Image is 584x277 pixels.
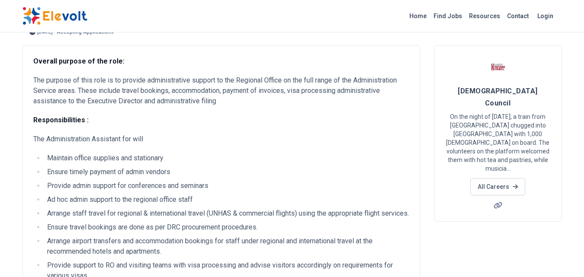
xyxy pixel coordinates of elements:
a: All Careers [470,178,525,195]
img: Elevolt [22,7,87,25]
span: [DEMOGRAPHIC_DATA] Council [458,87,537,107]
li: Ad hoc admin support to the regional office staff [45,194,409,205]
a: Contact [504,9,532,23]
li: Arrange staff travel for regional & international travel (UNHAS & commercial flights) using the a... [45,208,409,219]
p: On the night of [DATE], a train from [GEOGRAPHIC_DATA] chugged into [GEOGRAPHIC_DATA] with 1,000 ... [445,112,551,173]
span: [DATE] [37,29,53,35]
li: Maintain office supplies and stationary [45,153,409,163]
a: Resources [466,9,504,23]
strong: Responsibilities : [33,116,89,124]
img: Danish Refugee Council [487,56,509,78]
li: Ensure travel bookings are done as per DRC procurement procedures. [45,222,409,232]
p: - Accepting Applications [54,29,114,35]
a: Home [406,9,430,23]
strong: Overall purpose of the role: [33,57,124,65]
li: Ensure timely payment of admin vendors [45,167,409,177]
a: Login [532,7,558,25]
a: Find Jobs [430,9,466,23]
iframe: Chat Widget [541,236,584,277]
p: The Administration Assistant for will [33,134,409,144]
li: Provide admin support for conferences and seminars [45,181,409,191]
li: Arrange airport transfers and accommodation bookings for staff under regional and international t... [45,236,409,257]
p: The purpose of this role is to provide administrative support to the Regional Office on the full ... [33,75,409,106]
